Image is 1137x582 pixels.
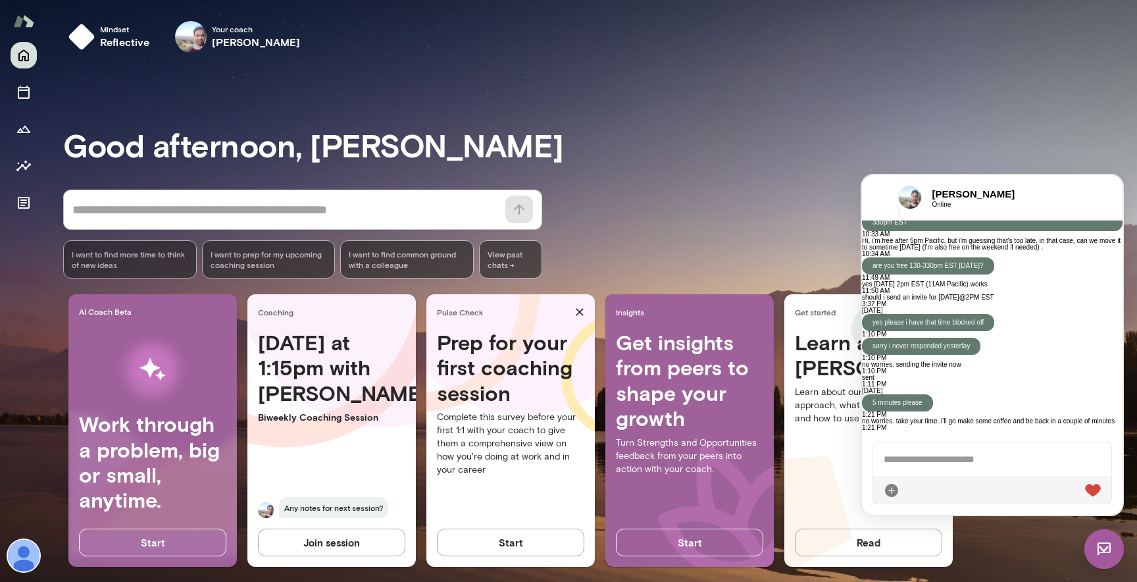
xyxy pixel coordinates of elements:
[100,34,150,50] h6: reflective
[36,11,60,34] img: https://nyc3.digitaloceanspaces.com/mento-space/profiles/cl29752h1000309mnatwpdw44.jpg
[258,529,405,556] button: Join session
[175,21,207,53] img: Vipin Hegde
[11,153,37,179] button: Insights
[70,26,174,33] span: Online
[63,240,197,278] div: I want to find more time to think of new ideas
[100,24,150,34] span: Mindset
[22,307,38,323] div: Attach
[212,34,301,50] h6: [PERSON_NAME]
[258,307,411,317] span: Coaching
[70,12,174,26] h6: [PERSON_NAME]
[223,309,239,322] img: heart
[258,330,405,406] h4: [DATE] at 1:15pm with [PERSON_NAME]
[616,330,763,431] h4: Get insights from peers to shape your growth
[11,79,37,105] button: Sessions
[63,126,1137,163] h3: Good afternoon, [PERSON_NAME]
[11,144,122,151] p: yes please i have that time blocked off
[79,529,226,556] button: Start
[11,116,37,142] button: Growth Plan
[616,436,763,476] p: Turn Strengths and Opportunities feedback from your peers into action with your coach.
[349,249,465,270] span: I want to find common ground with a colleague
[437,330,584,406] h4: Prep for your first coaching session
[437,411,584,477] p: Complete this survey before your first 1:1 with your coach to give them a comprehensive view on h...
[258,411,405,424] p: Biweekly Coaching Session
[13,9,34,34] img: Mento
[68,24,95,50] img: mindset
[211,249,327,270] span: I want to prep for my upcoming coaching session
[795,529,942,556] button: Read
[8,540,39,571] img: Daniel Epstein
[616,307,769,317] span: Insights
[340,240,474,278] div: I want to find common ground with a colleague
[202,240,336,278] div: I want to prep for my upcoming coaching session
[79,306,232,317] span: AI Coach Beta
[79,411,226,513] h4: Work through a problem, big or small, anytime.
[223,307,239,323] div: Live Reaction
[72,249,188,270] span: I want to find more time to think of new ideas
[258,502,274,518] img: Vipin
[63,16,161,58] button: Mindsetreflective
[11,88,122,94] p: are you free 130-330pm EST [DATE]?
[437,529,584,556] button: Start
[11,42,37,68] button: Home
[166,16,310,58] div: Vipin HegdeYour coach[PERSON_NAME]
[279,497,388,518] span: Any notes for next session?
[795,307,948,317] span: Get started
[11,225,61,231] p: 5 minutes please
[11,190,37,216] button: Documents
[11,168,108,174] p: sorry i never responded yesterfay
[795,330,942,381] h4: Learn about [PERSON_NAME]
[94,328,211,411] img: AI Workflows
[795,386,942,425] p: Learn about our coaching approach, what to expect next, and how to use [PERSON_NAME].
[437,307,570,317] span: Pulse Check
[212,24,301,34] span: Your coach
[479,240,542,278] span: View past chats ->
[616,529,763,556] button: Start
